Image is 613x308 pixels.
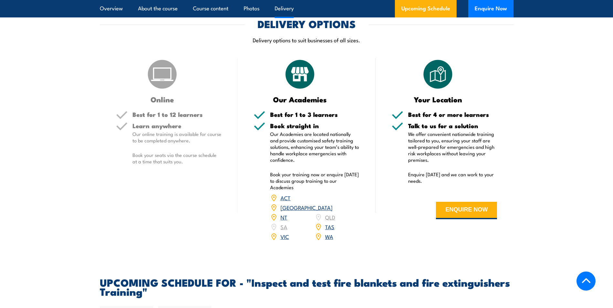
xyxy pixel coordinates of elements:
h5: Best for 1 to 12 learners [132,111,222,118]
p: Book your seats via the course schedule at a time that suits you. [132,152,222,165]
h2: UPCOMING SCHEDULE FOR - "Inspect and test fire blankets and fire extinguishers Training" [100,278,513,296]
p: Enquire [DATE] and we can work to your needs. [408,171,497,184]
h2: DELIVERY OPTIONS [258,19,356,28]
p: Our Academies are located nationally and provide customised safety training solutions, enhancing ... [270,131,359,163]
h5: Best for 1 to 3 learners [270,111,359,118]
a: ACT [280,194,291,201]
a: TAS [325,223,334,231]
h3: Your Location [392,96,484,103]
a: VIC [280,232,289,240]
h5: Book straight in [270,123,359,129]
p: Delivery options to suit businesses of all sizes. [100,36,513,44]
h3: Online [116,96,209,103]
a: NT [280,213,287,221]
h3: Our Academies [254,96,346,103]
a: WA [325,232,333,240]
h5: Learn anywhere [132,123,222,129]
p: We offer convenient nationwide training tailored to you, ensuring your staff are well-prepared fo... [408,131,497,163]
p: Book your training now or enquire [DATE] to discuss group training to our Academies [270,171,359,190]
h5: Best for 4 or more learners [408,111,497,118]
p: Our online training is available for course to be completed anywhere. [132,131,222,144]
button: ENQUIRE NOW [436,202,497,219]
h5: Talk to us for a solution [408,123,497,129]
a: [GEOGRAPHIC_DATA] [280,203,333,211]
